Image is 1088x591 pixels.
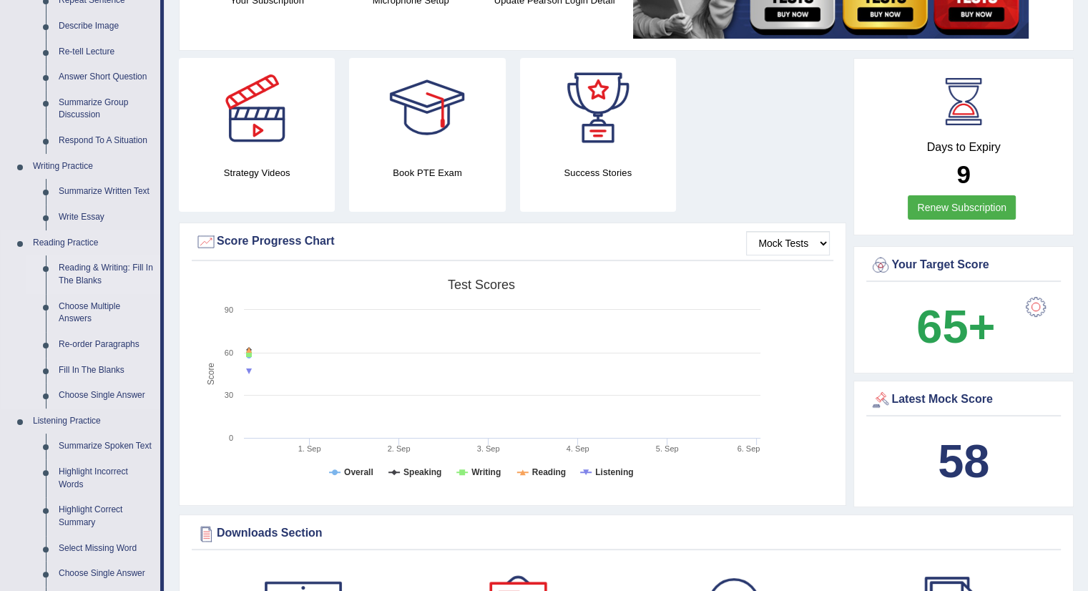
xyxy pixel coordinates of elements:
[52,128,160,154] a: Respond To A Situation
[52,459,160,497] a: Highlight Incorrect Words
[195,523,1057,544] div: Downloads Section
[206,363,216,386] tspan: Score
[908,195,1016,220] a: Renew Subscription
[737,444,760,453] tspan: 6. Sep
[52,536,160,562] a: Select Missing Word
[195,231,830,253] div: Score Progress Chart
[403,467,441,477] tspan: Speaking
[52,39,160,65] a: Re-tell Lecture
[179,165,335,180] h4: Strategy Videos
[388,444,411,453] tspan: 2. Sep
[956,160,970,188] b: 9
[52,179,160,205] a: Summarize Written Text
[595,467,633,477] tspan: Listening
[52,497,160,535] a: Highlight Correct Summary
[52,561,160,587] a: Choose Single Answer
[52,383,160,409] a: Choose Single Answer
[26,409,160,434] a: Listening Practice
[349,165,505,180] h4: Book PTE Exam
[52,358,160,384] a: Fill In The Blanks
[52,332,160,358] a: Re-order Paragraphs
[870,389,1057,411] div: Latest Mock Score
[52,205,160,230] a: Write Essay
[52,434,160,459] a: Summarize Spoken Text
[229,434,233,442] text: 0
[52,255,160,293] a: Reading & Writing: Fill In The Blanks
[448,278,515,292] tspan: Test scores
[938,435,989,487] b: 58
[52,294,160,332] a: Choose Multiple Answers
[870,255,1057,276] div: Your Target Score
[656,444,679,453] tspan: 5. Sep
[52,14,160,39] a: Describe Image
[26,154,160,180] a: Writing Practice
[225,306,233,314] text: 90
[870,141,1057,154] h4: Days to Expiry
[52,90,160,128] a: Summarize Group Discussion
[52,64,160,90] a: Answer Short Question
[471,467,501,477] tspan: Writing
[344,467,373,477] tspan: Overall
[477,444,500,453] tspan: 3. Sep
[298,444,321,453] tspan: 1. Sep
[916,301,995,353] b: 65+
[225,348,233,357] text: 60
[520,165,676,180] h4: Success Stories
[225,391,233,399] text: 30
[532,467,566,477] tspan: Reading
[567,444,589,453] tspan: 4. Sep
[26,230,160,256] a: Reading Practice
